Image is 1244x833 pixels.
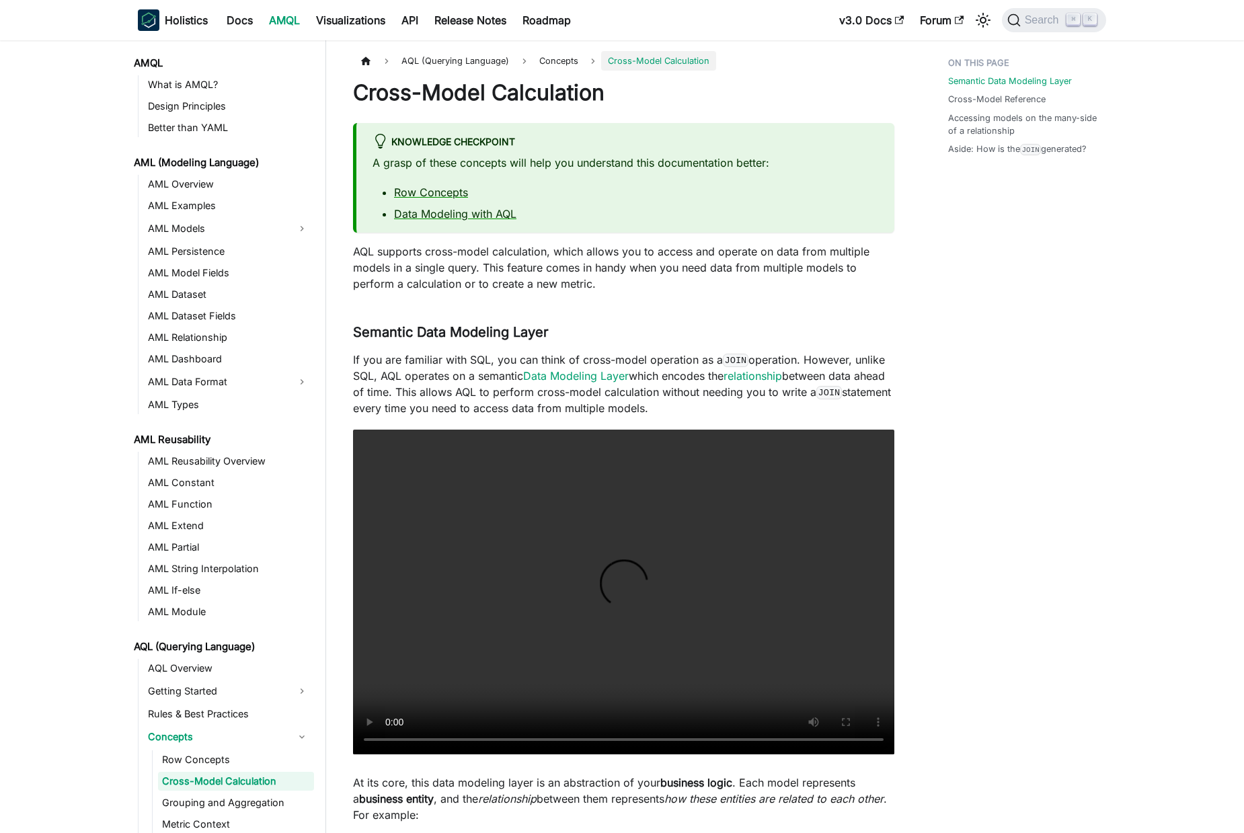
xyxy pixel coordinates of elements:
a: AML Examples [144,196,314,215]
a: What is AMQL? [144,75,314,94]
code: JOIN [723,354,748,367]
a: AML Dataset Fields [144,307,314,325]
a: AQL Overview [144,659,314,678]
a: relationship [724,369,782,383]
a: AML String Interpolation [144,559,314,578]
a: Docs [219,9,261,31]
p: AQL supports cross-model calculation, which allows you to access and operate on data from multipl... [353,243,894,292]
a: HolisticsHolistics [138,9,208,31]
kbd: ⌘ [1066,13,1080,26]
a: Accessing models on the many-side of a relationship [948,112,1098,137]
p: At its core, this data modeling layer is an abstraction of your . Each model represents a , and t... [353,775,894,823]
a: AML Dashboard [144,350,314,368]
nav: Breadcrumbs [353,51,894,71]
strong: business logic [660,776,732,789]
code: JOIN [1020,144,1041,155]
a: AML Model Fields [144,264,314,282]
span: AQL (Querying Language) [395,51,516,71]
a: AQL (Querying Language) [130,637,314,656]
a: AML Constant [144,473,314,492]
div: Knowledge Checkpoint [373,134,878,151]
span: Cross-Model Calculation [601,51,716,71]
a: Aside: How is theJOINgenerated? [948,143,1087,155]
a: AMQL [261,9,308,31]
a: AML If-else [144,581,314,600]
a: Data Modeling with AQL [394,207,516,221]
a: Forum [912,9,972,31]
a: AML Reusability [130,430,314,449]
a: AML (Modeling Language) [130,153,314,172]
p: A grasp of these concepts will help you understand this documentation better: [373,155,878,171]
p: If you are familiar with SQL, you can think of cross-model operation as a operation. However, unl... [353,352,894,416]
a: Roadmap [514,9,579,31]
img: Holistics [138,9,159,31]
h3: Semantic Data Modeling Layer [353,324,894,341]
a: AML Overview [144,175,314,194]
video: Your browser does not support embedding video, but you can . [353,430,894,754]
a: AML Models [144,218,290,239]
a: AML Dataset [144,285,314,304]
a: Better than YAML [144,118,314,137]
nav: Docs sidebar [124,40,326,833]
a: Release Notes [426,9,514,31]
button: Expand sidebar category 'AML Data Format' [290,371,314,393]
a: Grouping and Aggregation [158,793,314,812]
a: Visualizations [308,9,393,31]
span: Search [1021,14,1067,26]
button: Collapse sidebar category 'Concepts' [290,726,314,748]
a: AML Module [144,602,314,621]
h1: Cross-Model Calculation [353,79,894,106]
a: Data Modeling Layer [523,369,629,383]
a: AMQL [130,54,314,73]
code: JOIN [816,386,842,399]
a: Getting Started [144,680,290,702]
button: Expand sidebar category 'AML Models' [290,218,314,239]
a: AML Persistence [144,242,314,261]
a: Row Concepts [158,750,314,769]
em: relationship [478,792,537,805]
button: Expand sidebar category 'Getting Started' [290,680,314,702]
a: AML Extend [144,516,314,535]
a: v3.0 Docs [831,9,912,31]
a: AML Types [144,395,314,414]
a: Cross-Model Reference [948,93,1046,106]
a: Concepts [533,51,585,71]
strong: business entity [359,792,434,805]
a: Cross-Model Calculation [158,772,314,791]
a: Row Concepts [394,186,468,199]
a: AML Data Format [144,371,290,393]
a: AML Relationship [144,328,314,347]
em: how these entities are related to each other [664,792,884,805]
a: Semantic Data Modeling Layer [948,75,1072,87]
a: Home page [353,51,379,71]
a: AML Reusability Overview [144,452,314,471]
a: Design Principles [144,97,314,116]
button: Search (Command+K) [1002,8,1106,32]
kbd: K [1083,13,1097,26]
button: Switch between dark and light mode (currently light mode) [972,9,994,31]
a: AML Partial [144,538,314,557]
a: Rules & Best Practices [144,705,314,723]
b: Holistics [165,12,208,28]
a: AML Function [144,495,314,514]
span: Concepts [539,56,578,66]
a: Concepts [144,726,290,748]
a: API [393,9,426,31]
